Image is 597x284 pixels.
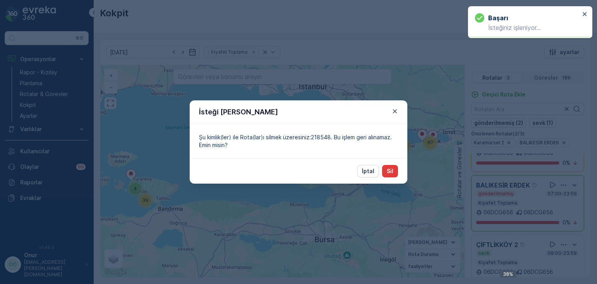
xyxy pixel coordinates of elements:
[362,167,374,175] p: İptal
[475,24,580,31] p: İsteğiniz işleniyor…
[357,165,379,177] button: İptal
[199,107,278,117] p: İsteği [PERSON_NAME]
[387,167,393,175] p: Sil
[582,11,588,18] button: close
[382,165,398,177] button: Sil
[488,13,508,23] h3: başarı
[199,133,398,149] p: Şu kimlik(ler) ile Rota(lar)ı silmek üzeresiniz:218548. Bu işlem geri alınamaz. Emin misin?
[500,270,516,279] div: 38%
